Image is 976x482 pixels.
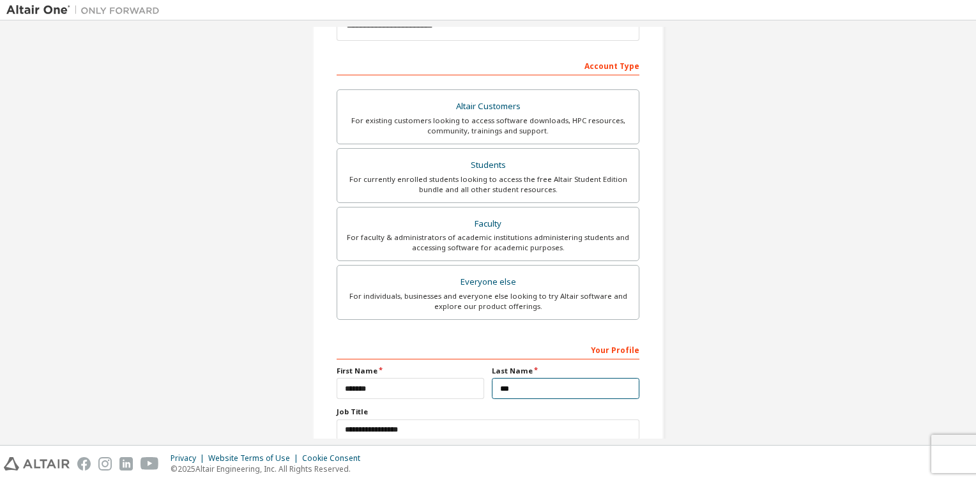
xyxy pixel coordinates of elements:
div: Cookie Consent [302,453,368,463]
img: Altair One [6,4,166,17]
div: Website Terms of Use [208,453,302,463]
div: Account Type [337,55,639,75]
img: instagram.svg [98,457,112,471]
div: Students [345,156,631,174]
label: Job Title [337,407,639,417]
div: Altair Customers [345,98,631,116]
div: For individuals, businesses and everyone else looking to try Altair software and explore our prod... [345,291,631,312]
img: facebook.svg [77,457,91,471]
div: Privacy [171,453,208,463]
div: Faculty [345,215,631,233]
p: © 2025 Altair Engineering, Inc. All Rights Reserved. [171,463,368,474]
div: For existing customers looking to access software downloads, HPC resources, community, trainings ... [345,116,631,136]
img: youtube.svg [141,457,159,471]
label: First Name [337,366,484,376]
div: Everyone else [345,273,631,291]
div: Your Profile [337,339,639,359]
div: For currently enrolled students looking to access the free Altair Student Edition bundle and all ... [345,174,631,195]
label: Last Name [492,366,639,376]
img: altair_logo.svg [4,457,70,471]
div: For faculty & administrators of academic institutions administering students and accessing softwa... [345,232,631,253]
img: linkedin.svg [119,457,133,471]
